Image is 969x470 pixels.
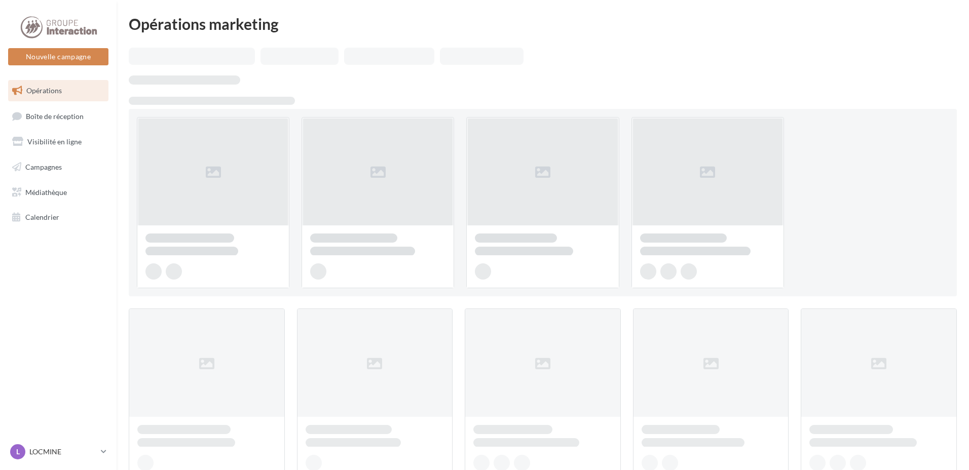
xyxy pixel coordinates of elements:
[25,213,59,221] span: Calendrier
[6,80,110,101] a: Opérations
[26,111,84,120] span: Boîte de réception
[25,163,62,171] span: Campagnes
[16,447,20,457] span: L
[6,131,110,152] a: Visibilité en ligne
[8,48,108,65] button: Nouvelle campagne
[29,447,97,457] p: LOCMINE
[27,137,82,146] span: Visibilité en ligne
[26,86,62,95] span: Opérations
[8,442,108,461] a: L LOCMINE
[129,16,957,31] div: Opérations marketing
[6,207,110,228] a: Calendrier
[6,182,110,203] a: Médiathèque
[25,187,67,196] span: Médiathèque
[6,156,110,178] a: Campagnes
[6,105,110,127] a: Boîte de réception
